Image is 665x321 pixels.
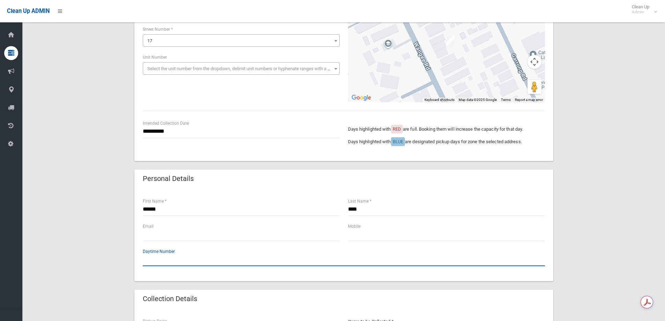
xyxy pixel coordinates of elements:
button: Keyboard shortcuts [424,97,455,102]
header: Personal Details [134,172,202,185]
span: BLUE [393,139,403,144]
img: Google [350,93,373,102]
span: RED [393,126,401,132]
p: Days highlighted with are full. Booking them will increase the capacity for that day. [348,125,545,133]
span: 17 [143,34,340,47]
span: Map data ©2025 Google [459,98,497,102]
span: Clean Up ADMIN [7,8,50,14]
header: Collection Details [134,292,206,306]
span: Clean Up [628,4,656,15]
a: Open this area in Google Maps (opens a new window) [350,93,373,102]
div: 17 Wangee Road, LAKEMBA NSW 2195 [446,36,455,48]
button: Map camera controls [527,55,541,69]
span: 17 [145,36,338,46]
span: 17 [147,38,152,43]
button: Drag Pegman onto the map to open Street View [527,80,541,94]
a: Terms [501,98,511,102]
p: Days highlighted with are designated pickup days for zone the selected address. [348,138,545,146]
small: Admin [632,9,649,15]
span: Select the unit number from the dropdown, delimit unit numbers or hyphenate ranges with a comma [147,66,342,71]
a: Report a map error [515,98,543,102]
